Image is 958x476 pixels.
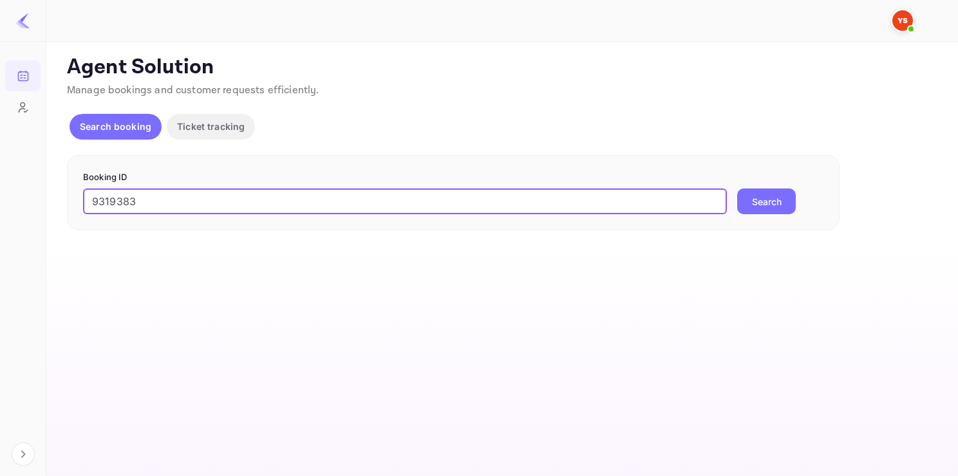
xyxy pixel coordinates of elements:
[15,13,31,28] img: LiteAPI
[67,84,319,97] span: Manage bookings and customer requests efficiently.
[83,188,727,214] input: Enter Booking ID (e.g., 63782194)
[83,171,823,184] p: Booking ID
[892,10,913,31] img: Yandex Support
[80,120,151,133] p: Search booking
[737,188,796,214] button: Search
[67,55,935,80] p: Agent Solution
[5,92,41,122] a: Customers
[12,443,35,466] button: Expand navigation
[177,120,245,133] p: Ticket tracking
[5,60,41,90] a: Bookings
